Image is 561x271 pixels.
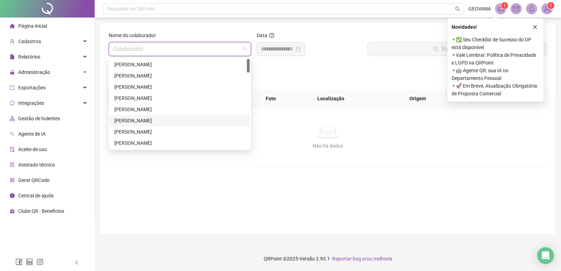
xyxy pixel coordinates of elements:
[498,6,504,12] span: notification
[299,256,315,262] span: Versão
[10,162,15,167] span: solution
[114,128,245,136] div: [PERSON_NAME]
[260,89,312,108] th: Foto
[18,54,40,60] span: Relatórios
[15,258,22,265] span: facebook
[367,42,547,56] button: Buscar registros
[452,67,539,82] span: ⚬ 🤖 Agente QR: sua IA no Departamento Pessoal
[10,147,15,152] span: audit
[114,117,245,124] div: [PERSON_NAME]
[110,126,250,137] div: EDSON NASCIMENTO DOS SANTOS
[452,51,539,67] span: ⚬ Vale Lembrar: Política de Privacidade e LGPD na QRPoint
[18,193,54,198] span: Central de ajuda
[18,23,47,29] span: Página inicial
[18,208,64,214] span: Clube QR - Beneficios
[452,36,539,51] span: ⚬ ✅ Seu Checklist de Sucesso do DP está disponível
[18,162,55,168] span: Atestado técnico
[95,246,561,271] footer: QRPoint © 2025 - 2.93.1 -
[468,5,491,13] span: GEOVANA
[528,6,535,12] span: bell
[114,61,245,68] div: [PERSON_NAME]
[503,3,506,8] span: 1
[114,106,245,113] div: [PERSON_NAME]
[114,72,245,80] div: [PERSON_NAME]
[312,89,404,108] th: Localização
[10,101,15,106] span: sync
[10,116,15,121] span: apartment
[114,139,245,147] div: [PERSON_NAME]
[10,54,15,59] span: file
[10,23,15,28] span: home
[26,258,33,265] span: linkedin
[114,142,541,150] div: Não há dados
[452,82,539,97] span: ⚬ 🚀 Em Breve, Atualização Obrigatória de Proposta Comercial
[10,70,15,75] span: lock
[533,25,538,29] span: close
[18,177,49,183] span: Gerar QRCode
[542,4,552,14] img: 93960
[114,94,245,102] div: [PERSON_NAME]
[269,33,274,38] span: question-circle
[501,2,508,9] sup: 1
[18,116,60,121] span: Gestão de holerites
[10,193,15,198] span: info-circle
[547,2,554,9] sup: Atualize o seu contato no menu Meus Dados
[10,209,15,214] span: gift
[550,3,552,8] span: 1
[10,178,15,183] span: qrcode
[114,83,245,91] div: [PERSON_NAME]
[109,32,161,39] label: Nome do colaborador
[10,85,15,90] span: export
[452,23,477,31] span: Novidades !
[332,256,392,262] span: Reportar bug e/ou melhoria
[110,81,250,93] div: AURITANIA LIMA COSTA
[110,59,250,70] div: ALAIDE PEREIRA DA SILVA
[18,100,44,106] span: Integrações
[18,39,41,44] span: Cadastros
[110,115,250,126] div: CARINE REIS DOS SANTOS
[74,260,79,265] span: left
[455,6,460,12] span: search
[18,85,46,90] span: Exportações
[110,104,250,115] div: BEATRIZ ANDRADE MOTA
[36,258,43,265] span: instagram
[18,147,47,152] span: Aceite de uso
[537,247,554,264] div: Open Intercom Messenger
[513,6,519,12] span: mail
[110,93,250,104] div: BARBARA LUIZA DE JESUS MOREIRA
[110,137,250,149] div: EDUARDO OLIVEIRA ARAUJO
[18,131,46,137] span: Agente de IA
[18,69,50,75] span: Administração
[404,89,471,108] th: Origem
[10,39,15,44] span: user-add
[110,70,250,81] div: ALINE PEREIRA DA SILVA
[257,33,267,38] span: Data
